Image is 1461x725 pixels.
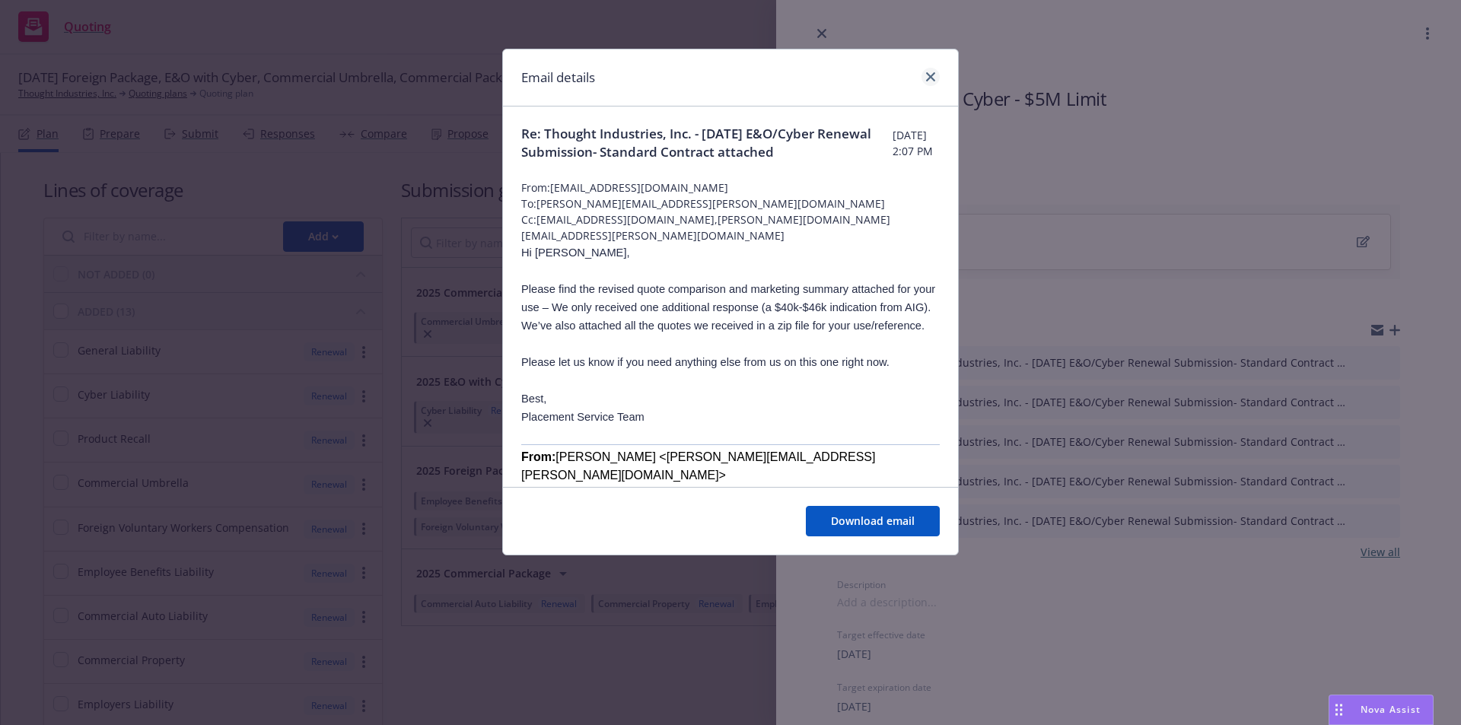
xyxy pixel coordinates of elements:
[521,450,875,500] span: [PERSON_NAME] <[PERSON_NAME][EMAIL_ADDRESS][PERSON_NAME][DOMAIN_NAME]> [DATE] 1:24
[1329,695,1348,724] div: Drag to move
[521,356,890,368] span: Please let us know if you need anything else from us on this one right now.
[831,514,915,528] span: Download email
[806,506,940,536] button: Download email
[1329,695,1434,725] button: Nova Assist
[1361,703,1421,716] span: Nova Assist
